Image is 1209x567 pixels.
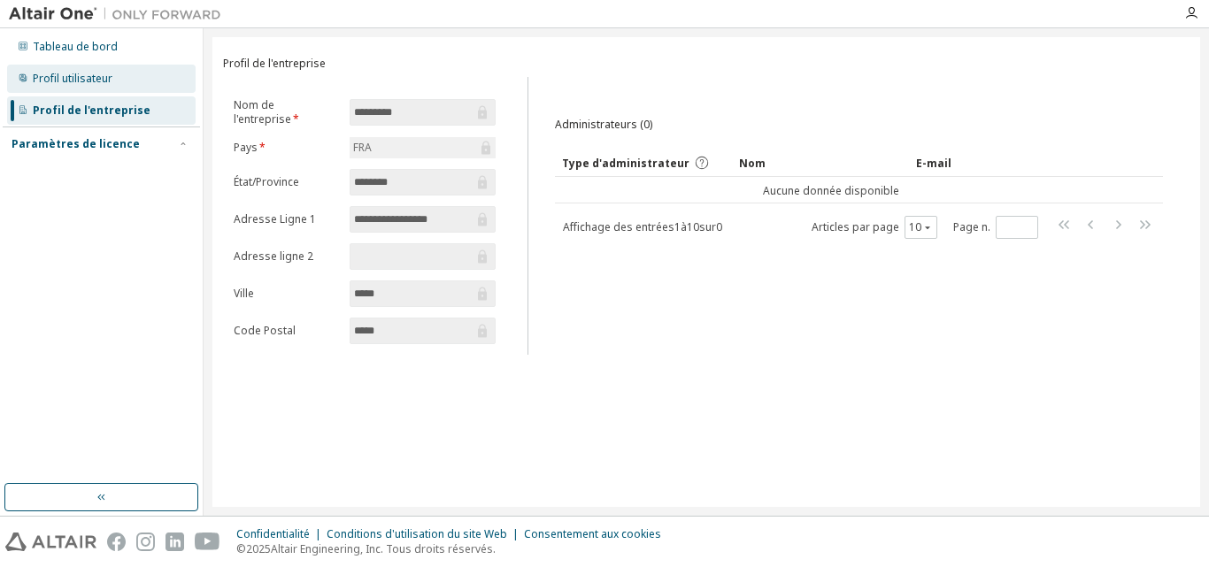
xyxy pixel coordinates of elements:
[909,219,921,234] font: 10
[562,156,689,171] font: Type d'administrateur
[234,323,296,338] font: Code Postal
[107,533,126,551] img: facebook.svg
[12,136,140,151] font: Paramètres de licence
[234,286,254,301] font: Ville
[681,219,687,234] font: à
[5,533,96,551] img: altair_logo.svg
[327,526,507,541] font: Conditions d'utilisation du site Web
[674,219,681,234] font: 1
[739,156,766,171] font: Nom
[234,249,313,264] font: Adresse ligne 2
[33,71,112,86] font: Profil utilisateur
[136,533,155,551] img: instagram.svg
[350,137,497,158] div: FRA
[524,526,661,541] font: Consentement aux cookies
[236,526,310,541] font: Confidentialité
[555,117,652,132] font: Administrateurs (0)
[353,140,372,155] font: FRA
[271,541,496,556] font: Altair Engineering, Inc. Tous droits réservés.
[33,39,118,54] font: Tableau de bord
[9,5,230,23] img: Altaïr Un
[33,103,150,118] font: Profil de l'entreprise
[223,56,326,71] font: Profil de l'entreprise
[687,219,699,234] font: 10
[763,183,899,198] font: Aucune donnée disponible
[234,174,299,189] font: État/Province
[699,219,716,234] font: sur
[195,533,220,551] img: youtube.svg
[236,541,246,556] font: ©
[716,219,722,234] font: 0
[166,533,184,551] img: linkedin.svg
[953,219,990,234] font: Page n.
[234,211,316,226] font: Adresse Ligne 1
[812,219,899,234] font: Articles par page
[246,541,271,556] font: 2025
[563,219,674,234] font: Affichage des entrées
[234,140,258,155] font: Pays
[234,97,291,126] font: Nom de l'entreprise
[916,156,951,171] font: E-mail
